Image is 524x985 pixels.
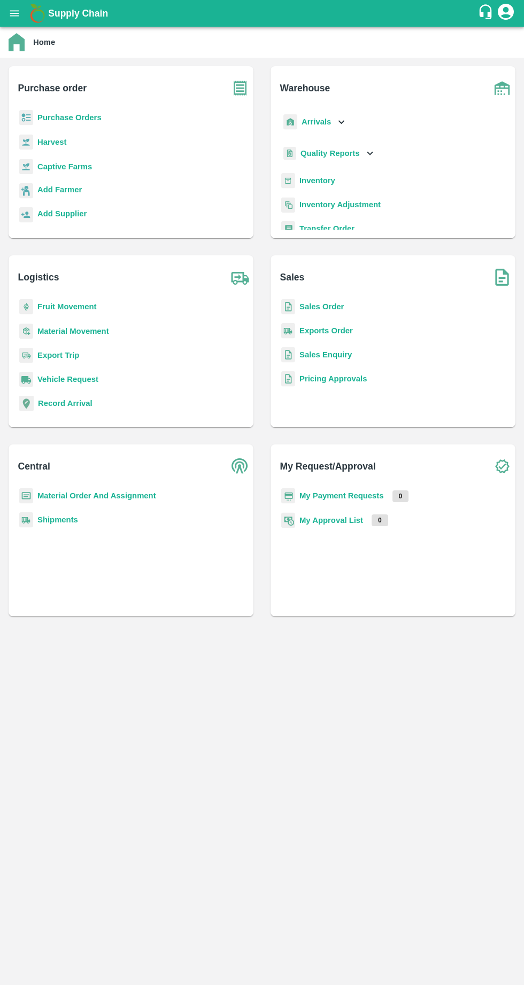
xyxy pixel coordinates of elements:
img: vehicle [19,372,33,387]
p: 0 [372,514,388,526]
b: Add Supplier [37,209,87,218]
a: Sales Order [299,302,344,311]
a: Export Trip [37,351,79,359]
img: reciept [19,110,33,126]
a: Fruit Movement [37,302,97,311]
img: shipments [281,323,295,339]
a: Add Farmer [37,184,82,198]
img: harvest [19,134,33,150]
a: Sales Enquiry [299,350,352,359]
img: supplier [19,207,33,223]
img: logo [27,3,48,24]
a: Material Order And Assignment [37,491,156,500]
img: fruit [19,299,33,315]
img: delivery [19,348,33,363]
img: truck [227,264,253,291]
a: Exports Order [299,326,353,335]
b: Quality Reports [300,149,360,158]
img: check [489,453,515,480]
a: Record Arrival [38,399,93,408]
div: Arrivals [281,110,348,134]
a: Supply Chain [48,6,477,21]
img: farmer [19,183,33,199]
a: Vehicle Request [37,375,98,384]
b: Central [18,459,50,474]
div: account of current user [496,2,515,25]
img: central [227,453,253,480]
b: Warehouse [280,81,330,96]
a: Inventory Adjustment [299,200,381,209]
b: Purchase order [18,81,87,96]
img: approval [281,512,295,528]
a: Shipments [37,515,78,524]
img: sales [281,347,295,363]
img: recordArrival [19,396,34,411]
img: shipments [19,512,33,528]
img: inventory [281,197,295,213]
img: sales [281,371,295,387]
img: payment [281,488,295,504]
a: Add Supplier [37,208,87,222]
b: Sales [280,270,305,285]
b: Logistics [18,270,59,285]
img: whArrival [283,114,297,130]
a: Purchase Orders [37,113,102,122]
div: customer-support [477,4,496,23]
img: harvest [19,159,33,175]
a: Material Movement [37,327,109,335]
p: 0 [392,490,409,502]
b: Home [33,38,55,46]
b: My Request/Approval [280,459,376,474]
button: open drawer [2,1,27,26]
b: Supply Chain [48,8,108,19]
img: purchase [227,75,253,101]
img: home [9,33,25,51]
a: Pricing Approvals [299,374,367,383]
img: sales [281,299,295,315]
a: Inventory [299,176,335,185]
a: My Approval List [299,516,363,525]
img: warehouse [489,75,515,101]
img: whInventory [281,173,295,189]
img: material [19,323,33,339]
a: Captive Farms [37,162,92,171]
img: whTransfer [281,221,295,237]
b: Arrivals [302,118,331,126]
a: My Payment Requests [299,491,384,500]
div: Quality Reports [281,143,376,165]
img: soSales [489,264,515,291]
b: Add Farmer [37,185,82,194]
img: centralMaterial [19,488,33,504]
img: qualityReport [283,147,296,160]
a: Harvest [37,138,66,146]
a: Transfer Order [299,224,355,233]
